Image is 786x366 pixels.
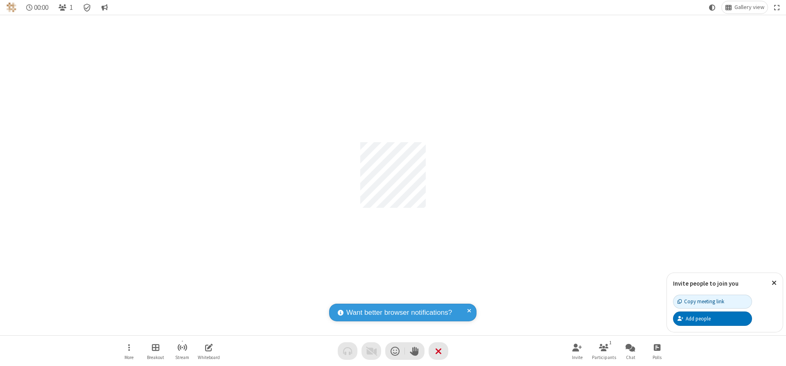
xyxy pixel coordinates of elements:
button: Open menu [117,339,141,363]
span: More [124,355,133,360]
span: Chat [626,355,635,360]
button: Conversation [98,1,111,14]
span: 1 [70,4,73,11]
button: Manage Breakout Rooms [143,339,168,363]
button: Open chat [618,339,643,363]
img: QA Selenium DO NOT DELETE OR CHANGE [7,2,16,12]
span: Polls [653,355,662,360]
span: Gallery view [734,4,764,11]
button: Start streaming [170,339,194,363]
button: Using system theme [706,1,719,14]
button: Audio problem - check your Internet connection or call by phone [338,342,357,360]
span: Breakout [147,355,164,360]
span: Invite [572,355,583,360]
button: Copy meeting link [673,295,752,309]
div: 1 [607,339,614,346]
button: Open poll [645,339,669,363]
button: Add people [673,311,752,325]
button: Raise hand [405,342,425,360]
button: Video [361,342,381,360]
span: Participants [592,355,616,360]
span: 00:00 [34,4,48,11]
span: Want better browser notifications? [346,307,452,318]
button: Change layout [722,1,768,14]
button: Fullscreen [771,1,783,14]
button: Open shared whiteboard [196,339,221,363]
button: Send a reaction [385,342,405,360]
div: Timer [23,1,52,14]
button: Open participant list [592,339,616,363]
label: Invite people to join you [673,280,739,287]
span: Stream [175,355,189,360]
span: Whiteboard [198,355,220,360]
button: Invite participants (Alt+I) [565,339,589,363]
div: Copy meeting link [678,298,724,305]
button: Open participant list [55,1,76,14]
div: Meeting details Encryption enabled [79,1,95,14]
button: End or leave meeting [429,342,448,360]
button: Close popover [766,273,783,293]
